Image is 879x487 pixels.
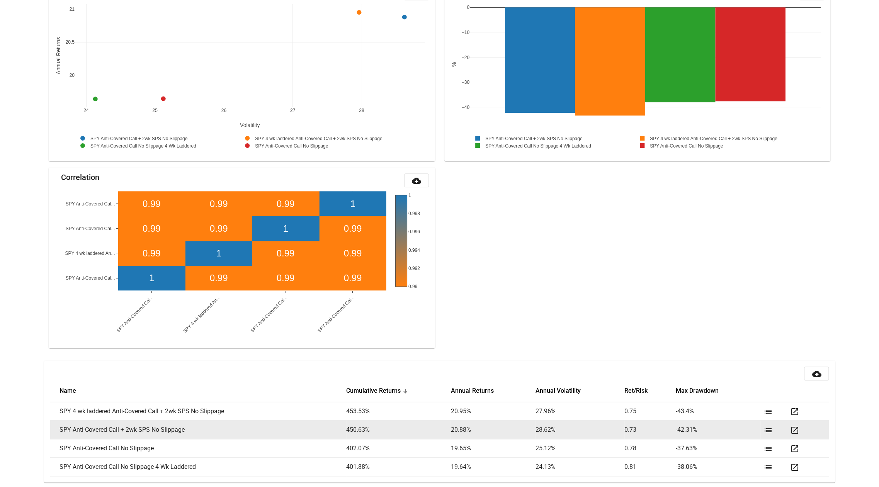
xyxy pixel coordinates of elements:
[536,387,581,395] button: Change sorting for Annual_Volatility
[451,421,536,439] td: 20.88 %
[763,444,773,453] mat-icon: list
[346,387,401,395] button: Change sorting for Cum_Returns_Final
[412,176,421,185] mat-icon: cloud_download
[60,387,76,395] button: Change sorting for strategy_name
[346,458,451,476] td: 401.88 %
[50,458,346,476] td: SPY Anti-Covered Call No Slippage 4 Wk Laddered
[50,402,346,421] td: SPY 4 wk laddered Anti-Covered Call + 2wk SPS No Slippage
[50,421,346,439] td: SPY Anti-Covered Call + 2wk SPS No Slippage
[624,439,676,458] td: 0.78
[536,402,624,421] td: 27.96 %
[790,463,799,472] mat-icon: open_in_new
[763,426,773,435] mat-icon: list
[624,458,676,476] td: 0.81
[50,439,346,458] td: SPY Anti-Covered Call No Slippage
[790,444,799,453] mat-icon: open_in_new
[451,458,536,476] td: 19.64 %
[536,421,624,439] td: 28.62 %
[676,439,761,458] td: -37.63 %
[346,402,451,421] td: 453.53 %
[676,402,761,421] td: -43.4 %
[451,387,493,395] button: Change sorting for Annual_Returns
[790,426,799,435] mat-icon: open_in_new
[624,421,676,439] td: 0.73
[624,387,648,395] button: Change sorting for Efficient_Frontier
[624,402,676,421] td: 0.75
[676,421,761,439] td: -42.31 %
[812,369,821,378] mat-icon: cloud_download
[676,458,761,476] td: -38.06 %
[451,402,536,421] td: 20.95 %
[763,407,773,416] mat-icon: list
[536,458,624,476] td: 24.13 %
[346,421,451,439] td: 450.63 %
[763,463,773,472] mat-icon: list
[790,407,799,416] mat-icon: open_in_new
[451,439,536,458] td: 19.65 %
[536,439,624,458] td: 25.12 %
[61,173,99,181] mat-card-title: Correlation
[676,387,719,395] button: Change sorting for Max_Drawdown
[346,439,451,458] td: 402.07 %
